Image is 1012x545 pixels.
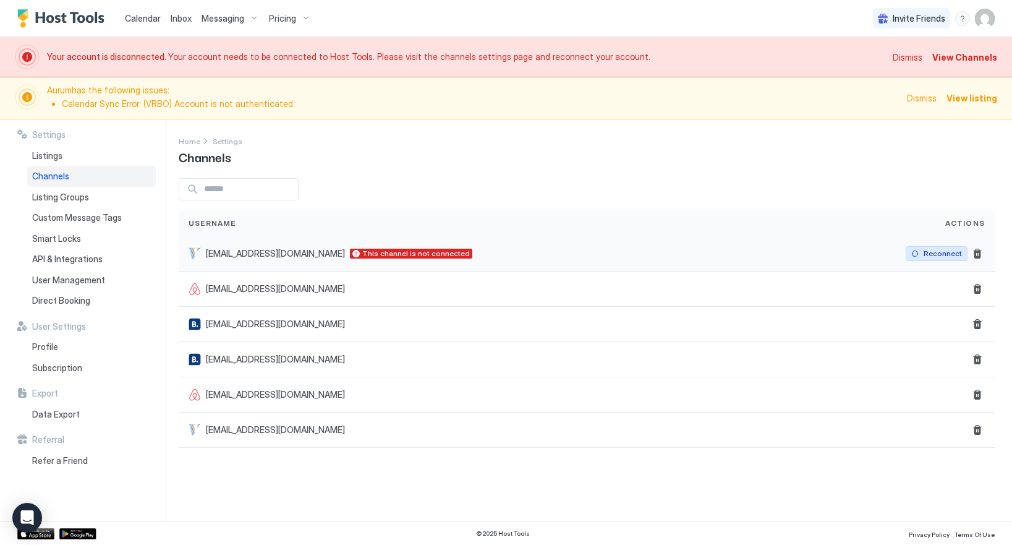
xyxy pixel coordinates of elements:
span: Pricing [269,13,296,24]
span: [EMAIL_ADDRESS][DOMAIN_NAME] [206,389,345,400]
span: Inbox [171,13,192,24]
a: App Store [17,528,54,539]
span: User Management [32,275,105,286]
a: Data Export [27,404,156,425]
div: menu [955,11,970,26]
a: Home [179,134,200,147]
span: Profile [32,341,58,353]
span: Smart Locks [32,233,81,244]
span: [EMAIL_ADDRESS][DOMAIN_NAME] [206,248,345,259]
a: Settings [213,134,242,147]
a: Smart Locks [27,228,156,249]
span: Direct Booking [32,295,90,306]
span: Messaging [202,13,244,24]
div: Reconnect [924,248,962,259]
span: Export [32,388,58,399]
div: View listing [946,92,997,105]
a: Channels [27,166,156,187]
div: Breadcrumb [179,134,200,147]
a: Profile [27,337,156,358]
span: [EMAIL_ADDRESS][DOMAIN_NAME] [206,354,345,365]
span: Referral [32,434,64,445]
div: Dismiss [907,92,937,105]
div: User profile [975,9,995,28]
div: Open Intercom Messenger [12,503,42,533]
span: User Settings [32,321,86,332]
button: Reconnect [906,246,967,261]
button: Delete [970,352,985,367]
div: View Channels [932,51,997,64]
span: Terms Of Use [955,531,995,538]
a: Host Tools Logo [17,9,110,28]
button: Delete [970,423,985,437]
button: Delete [970,317,985,332]
a: API & Integrations [27,249,156,270]
span: Invite Friends [893,13,945,24]
button: Delete [970,246,985,261]
div: Dismiss [893,51,922,64]
a: Calendar [125,12,161,25]
a: Terms Of Use [955,527,995,540]
li: Calendar Sync Error: (VRBO) Account is not authenticated. [62,98,899,109]
span: Your account needs to be connected to Host Tools. Please visit the channels settings page and rec... [47,51,885,62]
span: Home [179,137,200,146]
a: Subscription [27,358,156,379]
span: Calendar [125,13,161,24]
span: [EMAIL_ADDRESS][DOMAIN_NAME] [206,283,345,294]
a: Listing Groups [27,187,156,208]
a: Google Play Store [59,528,96,539]
span: Settings [32,129,66,140]
span: Channels [179,147,231,166]
div: Breadcrumb [213,134,242,147]
span: Actions [945,218,985,229]
span: Privacy Policy [909,531,950,538]
span: Refer a Friend [32,455,88,466]
span: Listing Groups [32,192,89,203]
span: Aurum has the following issues: [47,85,899,111]
a: Inbox [171,12,192,25]
span: Username [189,218,236,229]
a: Listings [27,145,156,166]
a: User Management [27,270,156,291]
span: Custom Message Tags [32,212,122,223]
a: Direct Booking [27,290,156,311]
span: Subscription [32,363,82,374]
button: Delete [970,281,985,296]
span: [EMAIL_ADDRESS][DOMAIN_NAME] [206,319,345,330]
span: Listings [32,150,62,161]
input: Input Field [199,179,298,200]
span: API & Integrations [32,254,103,265]
span: Data Export [32,409,80,420]
span: © 2025 Host Tools [476,530,530,538]
span: Channels [32,171,69,182]
a: Privacy Policy [909,527,950,540]
span: [EMAIL_ADDRESS][DOMAIN_NAME] [206,424,345,436]
a: Custom Message Tags [27,207,156,228]
a: Refer a Friend [27,450,156,471]
button: Delete [970,387,985,402]
span: Your account is disconnected. [47,51,168,62]
span: Settings [213,137,242,146]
